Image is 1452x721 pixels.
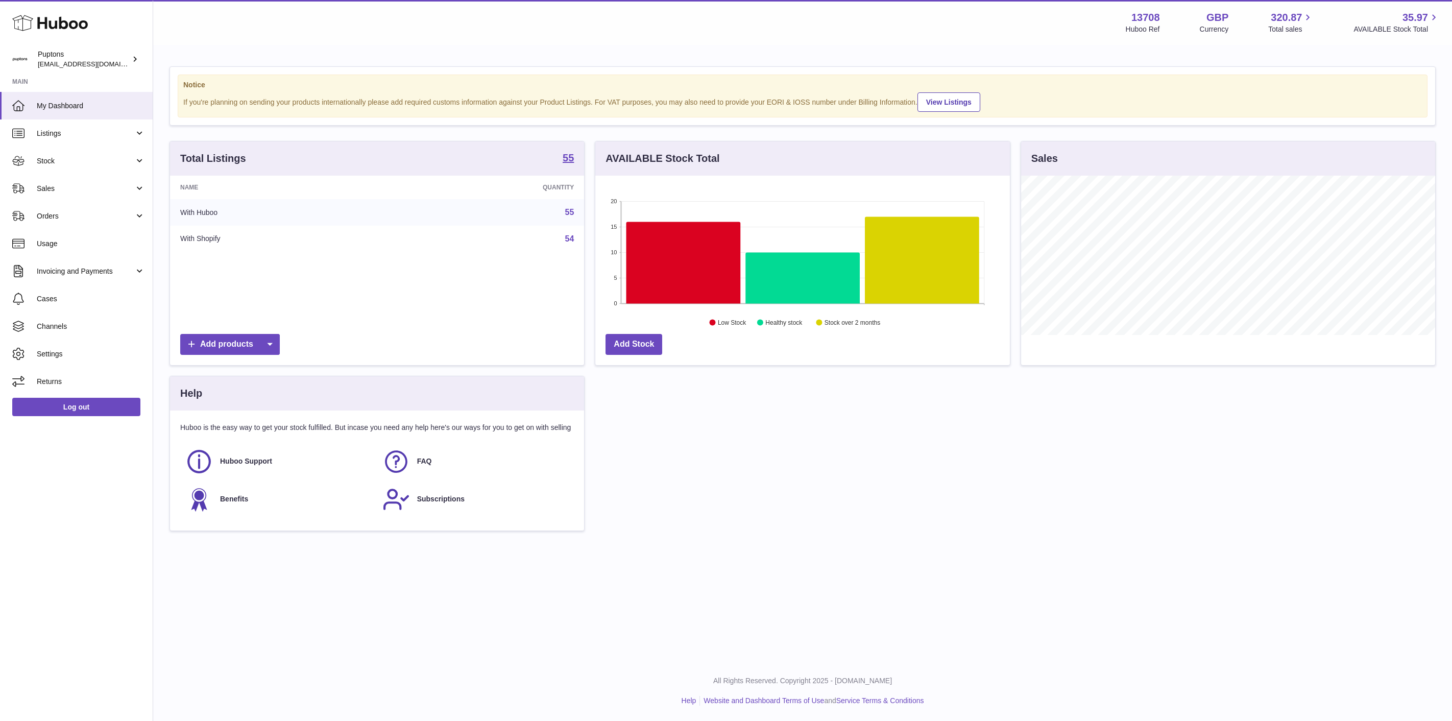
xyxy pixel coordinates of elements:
[825,319,880,326] text: Stock over 2 months
[183,80,1422,90] strong: Notice
[185,448,372,475] a: Huboo Support
[718,319,746,326] text: Low Stock
[37,101,145,111] span: My Dashboard
[565,208,574,217] a: 55
[183,91,1422,112] div: If you're planning on sending your products internationally please add required customs informati...
[565,234,574,243] a: 54
[38,60,150,68] span: [EMAIL_ADDRESS][DOMAIN_NAME]
[606,334,662,355] a: Add Stock
[220,456,272,466] span: Huboo Support
[611,249,617,255] text: 10
[12,52,28,67] img: hello@puptons.com
[393,176,584,199] th: Quantity
[682,696,696,705] a: Help
[37,267,134,276] span: Invoicing and Payments
[38,50,130,69] div: Puptons
[180,423,574,432] p: Huboo is the easy way to get your stock fulfilled. But incase you need any help here's our ways f...
[37,349,145,359] span: Settings
[917,92,980,112] a: View Listings
[611,198,617,204] text: 20
[417,456,432,466] span: FAQ
[185,486,372,513] a: Benefits
[611,224,617,230] text: 15
[417,494,465,504] span: Subscriptions
[1268,11,1314,34] a: 320.87 Total sales
[37,239,145,249] span: Usage
[836,696,924,705] a: Service Terms & Conditions
[614,300,617,306] text: 0
[1353,11,1440,34] a: 35.97 AVAILABLE Stock Total
[220,494,248,504] span: Benefits
[606,152,719,165] h3: AVAILABLE Stock Total
[614,275,617,281] text: 5
[382,448,569,475] a: FAQ
[170,199,393,226] td: With Huboo
[1200,25,1229,34] div: Currency
[700,696,924,706] li: and
[180,387,202,400] h3: Help
[704,696,824,705] a: Website and Dashboard Terms of Use
[382,486,569,513] a: Subscriptions
[563,153,574,163] strong: 55
[563,153,574,165] a: 55
[766,319,803,326] text: Healthy stock
[1131,11,1160,25] strong: 13708
[1353,25,1440,34] span: AVAILABLE Stock Total
[170,176,393,199] th: Name
[1031,152,1058,165] h3: Sales
[37,156,134,166] span: Stock
[161,676,1444,686] p: All Rights Reserved. Copyright 2025 - [DOMAIN_NAME]
[37,322,145,331] span: Channels
[180,152,246,165] h3: Total Listings
[37,211,134,221] span: Orders
[1126,25,1160,34] div: Huboo Ref
[170,226,393,252] td: With Shopify
[12,398,140,416] a: Log out
[1206,11,1228,25] strong: GBP
[180,334,280,355] a: Add products
[37,184,134,194] span: Sales
[37,377,145,387] span: Returns
[1268,25,1314,34] span: Total sales
[1271,11,1302,25] span: 320.87
[1402,11,1428,25] span: 35.97
[37,129,134,138] span: Listings
[37,294,145,304] span: Cases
